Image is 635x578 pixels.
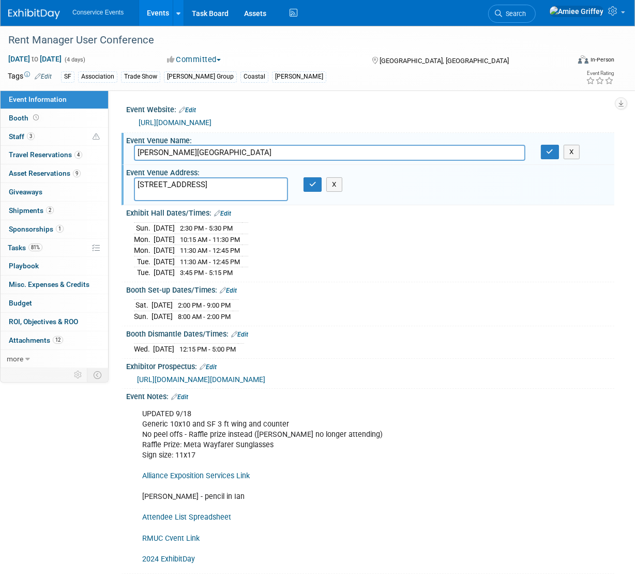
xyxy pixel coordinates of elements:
[30,55,40,63] span: to
[180,258,240,266] span: 11:30 AM - 12:45 PM
[1,220,108,238] a: Sponsorships1
[9,150,82,159] span: Travel Reservations
[200,363,217,371] a: Edit
[326,177,342,192] button: X
[93,132,100,142] span: Potential Scheduling Conflict -- at least one attendee is tagged in another overlapping event.
[126,389,614,402] div: Event Notes:
[134,234,154,245] td: Mon.
[64,56,85,63] span: (4 days)
[142,471,250,480] a: Alliance Exposition Services Link
[578,55,588,64] img: Format-Inperson.png
[134,267,154,278] td: Tue.
[126,205,614,219] div: Exhibit Hall Dates/Times:
[1,313,108,331] a: ROI, Objectives & ROO
[142,555,195,564] a: 2024 ExhibitDay
[134,223,154,234] td: Sun.
[9,169,81,177] span: Asset Reservations
[179,107,196,114] a: Edit
[1,294,108,312] a: Budget
[126,359,614,372] div: Exhibitor Prospectus:
[380,57,509,65] span: [GEOGRAPHIC_DATA], [GEOGRAPHIC_DATA]
[180,247,240,254] span: 11:30 AM - 12:45 PM
[134,344,153,355] td: Wed.
[526,54,615,69] div: Event Format
[135,404,517,570] div: UPDATED 9/18 Generic 10x10 and SF 3 ft wing and counter No peel offs - Raffle prize instead ([PER...
[154,267,175,278] td: [DATE]
[78,71,117,82] div: Association
[28,244,42,251] span: 81%
[35,73,52,80] a: Edit
[154,234,175,245] td: [DATE]
[164,71,237,82] div: [PERSON_NAME] Group
[549,6,604,17] img: Amiee Griffey
[73,170,81,177] span: 9
[74,151,82,159] span: 4
[1,239,108,257] a: Tasks81%
[5,31,563,50] div: Rent Manager User Conference
[240,71,268,82] div: Coastal
[7,355,23,363] span: more
[1,90,108,109] a: Event Information
[139,118,211,127] a: [URL][DOMAIN_NAME]
[9,317,78,326] span: ROI, Objectives & ROO
[1,331,108,349] a: Attachments12
[9,336,63,344] span: Attachments
[72,9,124,16] span: Conservice Events
[220,287,237,294] a: Edit
[154,223,175,234] td: [DATE]
[178,301,231,309] span: 2:00 PM - 9:00 PM
[1,257,108,275] a: Playbook
[180,236,240,244] span: 10:15 AM - 11:30 PM
[9,188,42,196] span: Giveaways
[1,128,108,146] a: Staff3
[152,311,173,322] td: [DATE]
[137,375,265,384] a: [URL][DOMAIN_NAME][DOMAIN_NAME]
[134,300,152,311] td: Sat.
[1,276,108,294] a: Misc. Expenses & Credits
[1,146,108,164] a: Travel Reservations4
[178,313,231,321] span: 8:00 AM - 2:00 PM
[154,245,175,256] td: [DATE]
[126,282,614,296] div: Booth Set-up Dates/Times:
[1,183,108,201] a: Giveaways
[488,5,536,23] a: Search
[126,165,614,178] div: Event Venue Address:
[9,132,35,141] span: Staff
[121,71,160,82] div: Trade Show
[214,210,231,217] a: Edit
[171,393,188,401] a: Edit
[9,95,67,103] span: Event Information
[154,256,175,267] td: [DATE]
[9,206,54,215] span: Shipments
[53,336,63,344] span: 12
[69,368,87,382] td: Personalize Event Tab Strip
[31,114,41,121] span: Booth not reserved yet
[126,102,614,115] div: Event Website:
[586,71,614,76] div: Event Rating
[9,114,41,122] span: Booth
[134,256,154,267] td: Tue.
[134,245,154,256] td: Mon.
[163,54,225,65] button: Committed
[87,368,109,382] td: Toggle Event Tabs
[9,225,64,233] span: Sponsorships
[179,345,236,353] span: 12:15 PM - 5:00 PM
[126,133,614,146] div: Event Venue Name:
[180,224,233,232] span: 2:30 PM - 5:30 PM
[231,331,248,338] a: Edit
[590,56,614,64] div: In-Person
[1,109,108,127] a: Booth
[46,206,54,214] span: 2
[8,71,52,83] td: Tags
[56,225,64,233] span: 1
[126,326,614,340] div: Booth Dismantle Dates/Times:
[9,299,32,307] span: Budget
[134,311,152,322] td: Sun.
[142,513,231,522] a: Attendee List Spreadsheet
[180,269,233,277] span: 3:45 PM - 5:15 PM
[502,10,526,18] span: Search
[9,280,89,288] span: Misc. Expenses & Credits
[8,9,60,19] img: ExhibitDay
[61,71,74,82] div: SF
